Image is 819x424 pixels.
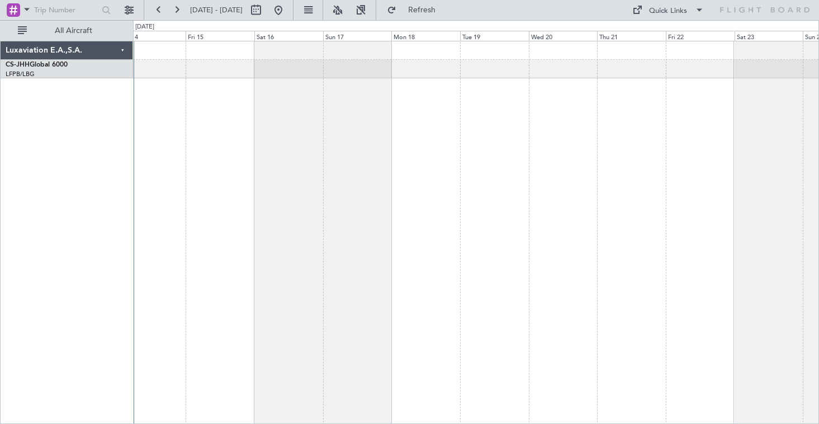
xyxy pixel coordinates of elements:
button: Refresh [382,1,449,19]
div: Sat 23 [735,31,803,41]
div: Sat 16 [254,31,323,41]
div: [DATE] [135,22,154,32]
span: Refresh [399,6,446,14]
a: CS-JHHGlobal 6000 [6,62,68,68]
div: Wed 20 [529,31,598,41]
div: Thu 21 [597,31,666,41]
div: Tue 19 [460,31,529,41]
span: All Aircraft [29,27,118,35]
button: Quick Links [627,1,709,19]
button: All Aircraft [12,22,121,40]
span: CS-JHH [6,62,30,68]
a: LFPB/LBG [6,70,35,78]
input: Trip Number [34,2,98,18]
div: Fri 15 [186,31,254,41]
div: Sun 17 [323,31,392,41]
div: Mon 18 [391,31,460,41]
div: Quick Links [649,6,687,17]
div: Fri 22 [666,31,735,41]
div: Thu 14 [117,31,186,41]
span: [DATE] - [DATE] [190,5,243,15]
